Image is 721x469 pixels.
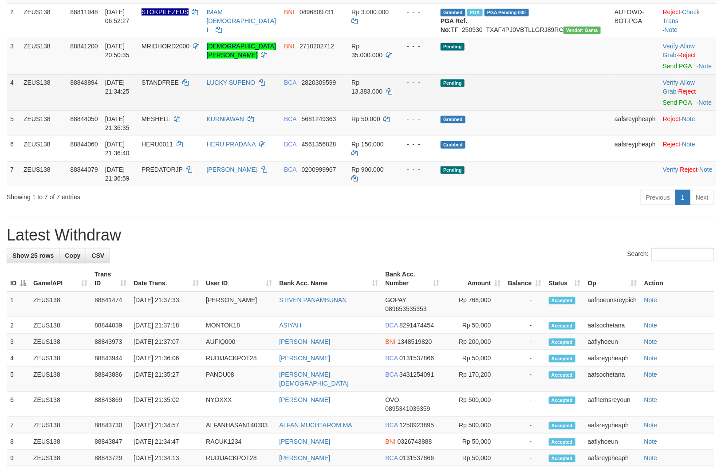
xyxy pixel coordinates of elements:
a: [PERSON_NAME] [279,454,330,461]
a: Show 25 rows [7,248,59,263]
a: HERU PRADANA [207,141,256,148]
a: [PERSON_NAME] [279,438,330,445]
span: Accepted [549,371,575,379]
td: [DATE] 21:34:13 [130,450,202,466]
td: 9 [7,450,30,466]
a: Send PGA [663,63,692,70]
span: 88844060 [70,141,98,148]
a: Note [644,438,658,445]
span: Copy 1348519820 to clipboard [398,338,432,345]
td: TF_250930_TXAF4PJ0VBTLLGRJ89RC [437,4,611,38]
td: aaflyhoeun [584,334,641,350]
td: - [504,367,545,392]
td: Rp 170,200 [443,367,504,392]
td: 2 [7,4,20,38]
a: Note [644,322,658,329]
a: Note [699,166,713,173]
span: Rp 3.000.000 [351,8,389,16]
td: 6 [7,392,30,417]
td: PANDU08 [202,367,276,392]
td: ZEUS138 [30,334,91,350]
a: LUCKY SUPENO [207,79,255,86]
span: Accepted [549,455,575,462]
a: Allow Grab [663,79,695,95]
b: PGA Ref. No: [441,17,467,33]
td: AUTOWD-BOT-PGA [611,4,659,38]
span: Accepted [549,438,575,446]
td: [DATE] 21:37:07 [130,334,202,350]
td: ZEUS138 [20,74,67,110]
td: 88843869 [91,392,130,417]
th: Bank Acc. Name: activate to sort column ascending [276,266,382,292]
span: HERU0011 [142,141,173,148]
td: aaflyhoeun [584,434,641,450]
input: Search: [651,248,714,261]
td: 88843944 [91,350,130,367]
span: OVO [385,396,399,403]
a: Note [644,296,658,303]
td: Rp 50,000 [443,317,504,334]
a: Reject [663,8,681,16]
td: Rp 768,000 [443,292,504,317]
span: Rp 13.383.000 [351,79,382,95]
td: aafhemsreyoun [584,392,641,417]
span: Accepted [549,297,575,304]
td: 88843847 [91,434,130,450]
span: Accepted [549,422,575,430]
td: [DATE] 21:37:18 [130,317,202,334]
span: [DATE] 21:34:25 [105,79,130,95]
a: Reject [678,51,696,59]
td: [DATE] 21:35:02 [130,392,202,417]
span: 88841200 [70,43,98,50]
td: 88843730 [91,417,130,434]
span: Rp 35.000.000 [351,43,382,59]
a: ALFAN MUCHTAROM MA [279,422,352,429]
td: ZEUS138 [30,292,91,317]
span: Accepted [549,322,575,330]
span: Grabbed [441,9,465,16]
td: ZEUS138 [30,450,91,466]
td: Rp 50,000 [443,434,504,450]
span: Vendor URL: https://trx31.1velocity.biz [563,27,601,34]
td: 88843886 [91,367,130,392]
td: 5 [7,110,20,136]
td: Rp 500,000 [443,392,504,417]
td: ZEUS138 [30,417,91,434]
div: Showing 1 to 7 of 7 entries [7,189,294,201]
span: · [663,79,695,95]
th: Amount: activate to sort column ascending [443,266,504,292]
span: 88811948 [70,8,98,16]
td: AUFIQ000 [202,334,276,350]
div: - - - [400,8,433,16]
td: · [659,110,717,136]
div: - - - [400,165,433,174]
td: ZEUS138 [30,317,91,334]
td: aafsreypheaph [584,450,641,466]
td: aafsochetana [584,367,641,392]
td: - [504,317,545,334]
span: PGA Pending [485,9,529,16]
label: Search: [627,248,714,261]
td: Rp 200,000 [443,334,504,350]
td: · · [659,74,717,110]
div: - - - [400,140,433,149]
th: Op: activate to sort column ascending [584,266,641,292]
td: Rp 50,000 [443,350,504,367]
span: BCA [385,454,398,461]
a: Reject [663,141,681,148]
a: Verify [663,166,678,173]
td: aafsreypheaph [611,110,659,136]
a: Note [682,115,696,122]
span: Copy 0496809731 to clipboard [299,8,334,16]
td: 5 [7,367,30,392]
td: ZEUS138 [30,392,91,417]
td: · [659,136,717,161]
a: STIVEN PANAMBUNAN [279,296,347,303]
span: Accepted [549,397,575,404]
td: - [504,350,545,367]
span: Copy 089653535353 to clipboard [385,305,426,312]
th: User ID: activate to sort column ascending [202,266,276,292]
span: Accepted [549,339,575,346]
a: Verify [663,43,678,50]
a: Note [644,338,658,345]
